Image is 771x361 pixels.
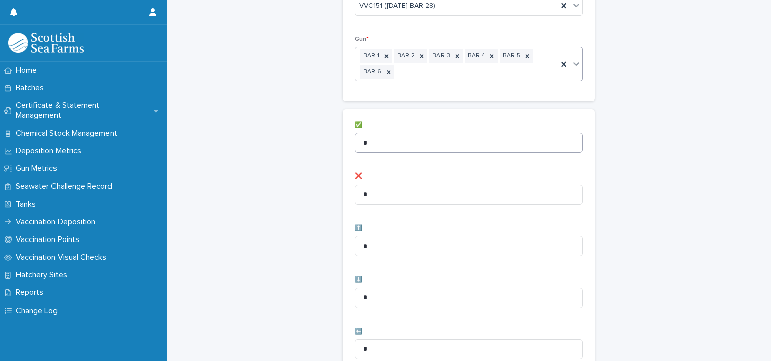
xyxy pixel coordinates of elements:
p: Hatchery Sites [12,270,75,280]
span: Gun [355,36,369,42]
p: Change Log [12,306,66,316]
span: ⬆️ [355,225,362,231]
span: VVC151 ([DATE] BAR-28) [359,1,435,11]
p: Batches [12,83,52,93]
div: BAR-2 [394,49,416,63]
img: uOABhIYSsOPhGJQdTwEw [8,33,84,53]
p: Vaccination Visual Checks [12,253,115,262]
span: ⬇️ [355,277,362,283]
p: Reports [12,288,51,297]
div: BAR-5 [500,49,522,63]
div: BAR-1 [360,49,381,63]
p: Home [12,66,45,75]
span: ✅ [355,122,362,128]
p: Gun Metrics [12,164,65,173]
p: Chemical Stock Management [12,129,125,138]
div: BAR-3 [429,49,452,63]
p: Certificate & Statement Management [12,101,154,120]
p: Seawater Challenge Record [12,182,120,191]
span: ❌ [355,173,362,179]
p: Deposition Metrics [12,146,89,156]
div: BAR-6 [360,65,383,79]
p: Vaccination Deposition [12,217,103,227]
div: BAR-4 [465,49,486,63]
p: Vaccination Points [12,235,87,245]
p: Tanks [12,200,44,209]
span: ⬅️ [355,329,362,335]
